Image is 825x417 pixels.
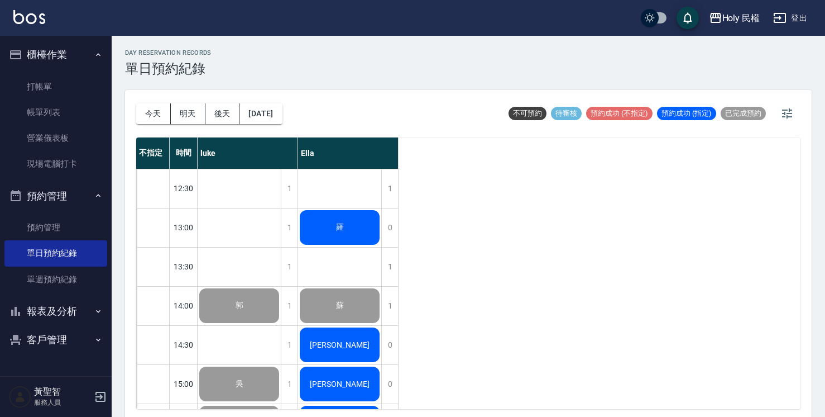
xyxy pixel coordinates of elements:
h3: 單日預約紀錄 [125,61,212,77]
span: 羅 [334,222,346,233]
span: 吳 [233,379,246,389]
button: 登出 [769,8,812,29]
button: Holy 民權 [704,7,765,30]
a: 預約管理 [4,215,107,240]
a: 單週預約紀錄 [4,267,107,292]
span: [PERSON_NAME] [308,340,372,349]
div: Holy 民權 [722,11,760,25]
div: 時間 [170,138,198,169]
button: 客戶管理 [4,325,107,354]
div: luke [198,138,298,169]
button: [DATE] [239,103,282,124]
div: 13:30 [170,247,198,286]
div: 1 [281,248,298,286]
div: 14:00 [170,286,198,325]
span: 待審核 [551,108,582,119]
div: 1 [281,209,298,247]
span: 蘇 [334,301,346,311]
a: 單日預約紀錄 [4,240,107,266]
div: 13:00 [170,208,198,247]
span: 預約成功 (指定) [657,108,716,119]
div: 1 [381,169,398,208]
span: [PERSON_NAME] [308,380,372,388]
div: 0 [381,365,398,404]
button: 預約管理 [4,182,107,211]
div: 14:30 [170,325,198,364]
div: 1 [281,169,298,208]
button: 明天 [171,103,205,124]
a: 打帳單 [4,74,107,99]
div: Ella [298,138,399,169]
img: Logo [13,10,45,24]
div: 0 [381,326,398,364]
div: 1 [381,287,398,325]
div: 1 [281,287,298,325]
button: 今天 [136,103,171,124]
a: 帳單列表 [4,99,107,125]
button: save [677,7,699,29]
span: 已完成預約 [721,108,766,119]
span: 預約成功 (不指定) [586,108,653,119]
h5: 黃聖智 [34,386,91,397]
button: 報表及分析 [4,297,107,326]
div: 1 [281,326,298,364]
div: 不指定 [136,138,170,169]
button: 後天 [205,103,240,124]
p: 服務人員 [34,397,91,407]
button: 櫃檯作業 [4,40,107,69]
div: 12:30 [170,169,198,208]
h2: day Reservation records [125,49,212,56]
div: 1 [281,365,298,404]
div: 0 [381,209,398,247]
img: Person [9,386,31,408]
a: 營業儀表板 [4,125,107,151]
a: 現場電腦打卡 [4,151,107,177]
span: 郭 [233,301,246,311]
div: 15:00 [170,364,198,404]
span: 不可預約 [509,108,546,119]
div: 1 [381,248,398,286]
